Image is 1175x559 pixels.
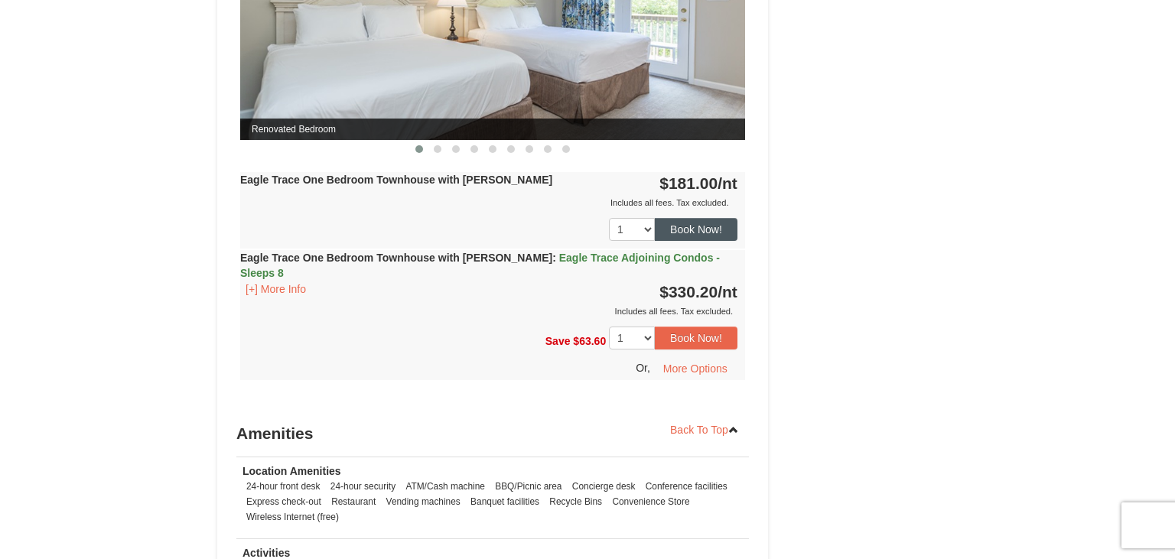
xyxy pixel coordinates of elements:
[467,494,543,509] li: Banquet facilities
[608,494,693,509] li: Convenience Store
[382,494,464,509] li: Vending machines
[718,174,737,192] span: /nt
[653,357,737,380] button: More Options
[402,479,489,494] li: ATM/Cash machine
[491,479,565,494] li: BBQ/Picnic area
[240,252,720,279] span: Eagle Trace Adjoining Condos - Sleeps 8
[655,327,737,349] button: Book Now!
[573,335,606,347] span: $63.60
[236,418,749,449] h3: Amenities
[552,252,556,264] span: :
[568,479,640,494] li: Concierge desk
[242,509,343,525] li: Wireless Internet (free)
[242,547,290,559] strong: Activities
[240,119,745,140] span: Renovated Bedroom
[327,479,399,494] li: 24-hour security
[240,195,737,210] div: Includes all fees. Tax excluded.
[660,418,749,441] a: Back To Top
[240,174,552,186] strong: Eagle Trace One Bedroom Townhouse with [PERSON_NAME]
[242,465,341,477] strong: Location Amenities
[240,281,311,297] button: [+] More Info
[242,479,324,494] li: 24-hour front desk
[327,494,379,509] li: Restaurant
[655,218,737,241] button: Book Now!
[545,494,606,509] li: Recycle Bins
[240,252,720,279] strong: Eagle Trace One Bedroom Townhouse with [PERSON_NAME]
[659,283,718,301] span: $330.20
[659,174,737,192] strong: $181.00
[636,362,650,374] span: Or,
[545,335,571,347] span: Save
[718,283,737,301] span: /nt
[242,494,325,509] li: Express check-out
[240,304,737,319] div: Includes all fees. Tax excluded.
[642,479,731,494] li: Conference facilities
